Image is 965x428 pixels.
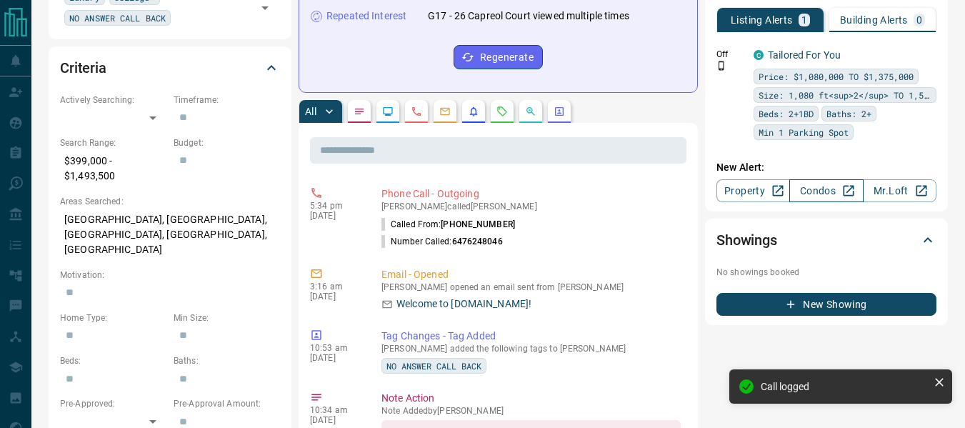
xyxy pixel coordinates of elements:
[439,106,451,117] svg: Emails
[525,106,536,117] svg: Opportunities
[310,353,360,363] p: [DATE]
[310,405,360,415] p: 10:34 am
[840,15,908,25] p: Building Alerts
[60,269,280,282] p: Motivation:
[754,50,764,60] div: condos.ca
[716,223,936,257] div: Showings
[554,106,565,117] svg: Agent Actions
[789,179,863,202] a: Condos
[386,359,481,373] span: NO ANSWER CALL BACK
[716,160,936,175] p: New Alert:
[60,149,166,188] p: $399,000 - $1,493,500
[310,415,360,425] p: [DATE]
[496,106,508,117] svg: Requests
[174,354,280,367] p: Baths:
[759,88,931,102] span: Size: 1,080 ft<sup>2</sup> TO 1,538 ft<sup>2</sup>
[69,11,166,25] span: NO ANSWER CALL BACK
[468,106,479,117] svg: Listing Alerts
[452,237,503,247] span: 6476248046
[396,297,531,312] p: Welcome to [DOMAIN_NAME]!
[60,94,166,106] p: Actively Searching:
[310,343,360,353] p: 10:53 am
[441,219,515,229] span: [PHONE_NUMBER]
[381,218,515,231] p: Called From:
[381,282,681,292] p: [PERSON_NAME] opened an email sent from [PERSON_NAME]
[60,195,280,208] p: Areas Searched:
[759,69,914,84] span: Price: $1,080,000 TO $1,375,000
[863,179,936,202] a: Mr.Loft
[768,49,841,61] a: Tailored For You
[381,201,681,211] p: [PERSON_NAME] called [PERSON_NAME]
[381,406,681,416] p: Note Added by [PERSON_NAME]
[305,106,316,116] p: All
[454,45,543,69] button: Regenerate
[716,179,790,202] a: Property
[381,344,681,354] p: [PERSON_NAME] added the following tags to [PERSON_NAME]
[716,61,726,71] svg: Push Notification Only
[716,229,777,252] h2: Showings
[759,106,814,121] span: Beds: 2+1BD
[326,9,406,24] p: Repeated Interest
[60,312,166,324] p: Home Type:
[174,136,280,149] p: Budget:
[716,266,936,279] p: No showings booked
[354,106,365,117] svg: Notes
[174,397,280,410] p: Pre-Approval Amount:
[716,293,936,316] button: New Showing
[382,106,394,117] svg: Lead Browsing Activity
[381,267,681,282] p: Email - Opened
[381,235,503,248] p: Number Called:
[310,292,360,302] p: [DATE]
[916,15,922,25] p: 0
[60,354,166,367] p: Beds:
[60,208,280,262] p: [GEOGRAPHIC_DATA], [GEOGRAPHIC_DATA], [GEOGRAPHIC_DATA], [GEOGRAPHIC_DATA], [GEOGRAPHIC_DATA]
[731,15,793,25] p: Listing Alerts
[801,15,807,25] p: 1
[381,391,681,406] p: Note Action
[826,106,871,121] span: Baths: 2+
[759,125,849,139] span: Min 1 Parking Spot
[310,211,360,221] p: [DATE]
[310,282,360,292] p: 3:16 am
[310,201,360,211] p: 5:34 pm
[60,397,166,410] p: Pre-Approved:
[174,94,280,106] p: Timeframe:
[60,56,106,79] h2: Criteria
[60,136,166,149] p: Search Range:
[381,329,681,344] p: Tag Changes - Tag Added
[761,381,928,392] div: Call logged
[381,186,681,201] p: Phone Call - Outgoing
[428,9,629,24] p: G17 - 26 Capreol Court viewed multiple times
[60,51,280,85] div: Criteria
[174,312,280,324] p: Min Size:
[716,48,745,61] p: Off
[411,106,422,117] svg: Calls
